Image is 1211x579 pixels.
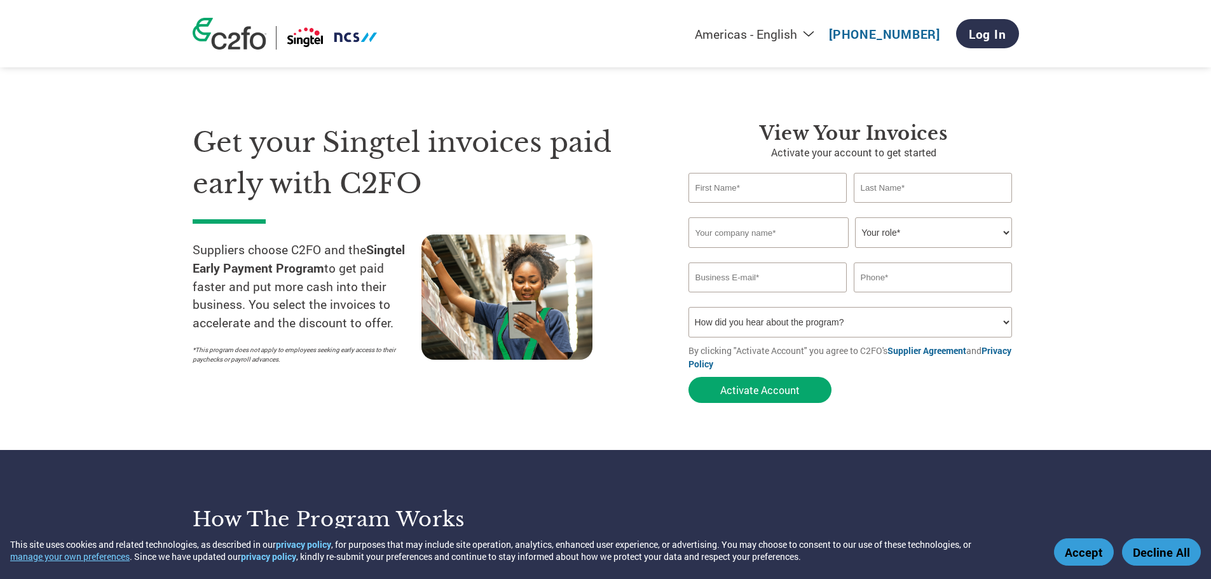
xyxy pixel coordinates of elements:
div: Inavlid Email Address [688,294,847,302]
div: Invalid last name or last name is too long [854,204,1013,212]
button: Decline All [1122,538,1201,566]
select: Title/Role [855,217,1012,248]
img: supply chain worker [421,235,592,360]
strong: Singtel Early Payment Program [193,242,405,276]
input: Phone* [854,262,1013,292]
div: This site uses cookies and related technologies, as described in our , for purposes that may incl... [10,538,1036,562]
a: Supplier Agreement [887,344,966,357]
p: By clicking "Activate Account" you agree to C2FO's and [688,344,1019,371]
div: Inavlid Phone Number [854,294,1013,302]
p: Suppliers choose C2FO and the to get paid faster and put more cash into their business. You selec... [193,241,421,332]
div: Invalid company name or company name is too long [688,249,1013,257]
img: c2fo logo [193,18,266,50]
button: manage your own preferences [10,550,130,562]
input: Last Name* [854,173,1013,203]
p: *This program does not apply to employees seeking early access to their paychecks or payroll adva... [193,345,409,364]
a: Log In [956,19,1019,48]
p: Activate your account to get started [688,145,1019,160]
a: privacy policy [241,550,296,562]
img: Singtel [286,26,378,50]
div: Invalid first name or first name is too long [688,204,847,212]
button: Accept [1054,538,1114,566]
h3: How the program works [193,507,590,532]
h1: Get your Singtel invoices paid early with C2FO [193,122,650,204]
input: Invalid Email format [688,262,847,292]
input: Your company name* [688,217,849,248]
a: [PHONE_NUMBER] [829,26,940,42]
input: First Name* [688,173,847,203]
a: privacy policy [276,538,331,550]
a: Privacy Policy [688,344,1011,370]
button: Activate Account [688,377,831,403]
h3: View Your Invoices [688,122,1019,145]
